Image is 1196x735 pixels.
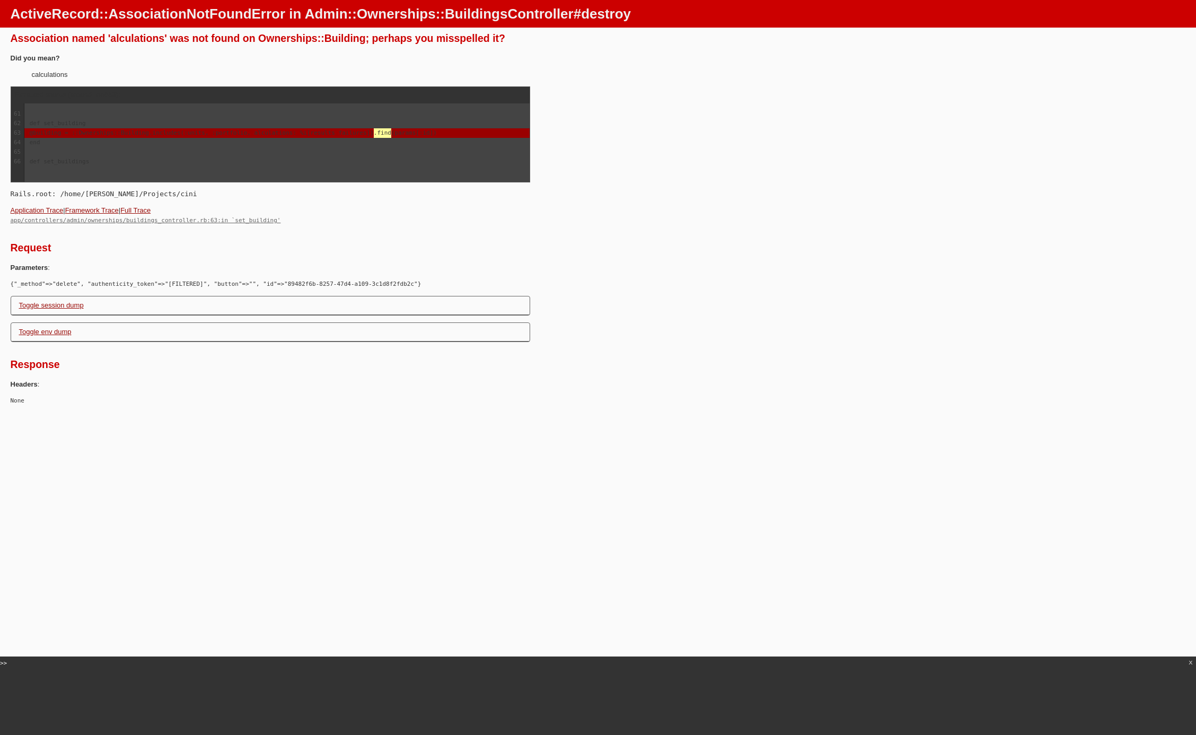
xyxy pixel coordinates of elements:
div: Extracted source (around line ): [11,87,530,103]
a: Full Trace [120,206,151,214]
div: close [1187,659,1194,666]
li: calculations [32,70,1186,80]
h1: ActiveRecord::AssociationNotFoundError in Admin::Ownerships::BuildingsController#destroy [11,6,1186,22]
p: : [11,263,1186,273]
div: Association named 'alculations' was not found on Ownerships::Building; perhaps you misspelled it? [11,32,1186,45]
b: Did you mean? [11,54,60,62]
div: def set_buildings [24,157,530,167]
div: end [24,138,530,147]
div: | | [11,206,1186,225]
div: @building = ::Ownerships::Building.includes(:units, :portfolio, alculations: %i[results failures]... [24,128,530,138]
span: .find [374,128,391,138]
a: app/controllers/admin/ownerships/buildings_controller.rb:63:in `set_building' [11,217,281,224]
h2: Request [11,241,1186,255]
b: Headers [11,380,38,388]
span: 62 [14,120,21,127]
a: Toggle env dump [19,328,72,336]
strong: #63 [104,91,116,99]
pre: None [11,396,1186,406]
span: 64 [14,139,21,146]
p: : [11,380,1186,389]
span: 66 [14,158,21,165]
a: Framework Trace [65,206,119,214]
code: Rails.root: /home/[PERSON_NAME]/Projects/cini [11,190,197,198]
div: def set_building [24,119,530,128]
a: Application Trace [11,206,64,214]
pre: {"_method"=>"delete", "authenticity_token"=>"[FILTERED]", "button"=>"", "id"=>"89482f6b-8257-47d4... [11,279,1186,289]
span: 63 [14,129,21,136]
span: 61 [14,110,21,117]
span: 65 [14,148,21,155]
b: Parameters [11,264,48,272]
a: Toggle session dump [19,301,84,309]
h2: Response [11,358,1186,371]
